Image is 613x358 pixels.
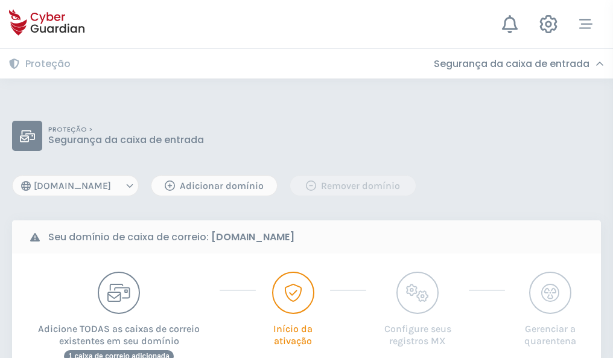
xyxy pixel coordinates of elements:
p: Início da ativação [268,314,317,347]
h3: Segurança da caixa de entrada [434,58,589,70]
strong: [DOMAIN_NAME] [211,230,294,244]
h3: Proteção [25,58,71,70]
p: Gerenciar a quarentena [517,314,583,347]
button: Gerenciar a quarentena [517,272,583,347]
p: Adicione TODAS as caixas de correio existentes em seu domínio [30,314,208,347]
button: Início da ativação [268,272,317,347]
p: Configure seus registros MX [378,314,457,347]
b: Seu domínio de caixa de correio: [48,230,294,245]
div: Remover domínio [299,179,407,193]
div: Segurança da caixa de entrada [434,58,604,70]
div: Adicionar domínio [160,179,268,193]
button: Configure seus registros MX [378,272,457,347]
button: Remover domínio [290,175,416,196]
p: Segurança da caixa de entrada [48,134,204,146]
p: PROTEÇÃO > [48,126,204,134]
button: Adicionar domínio [151,175,278,196]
